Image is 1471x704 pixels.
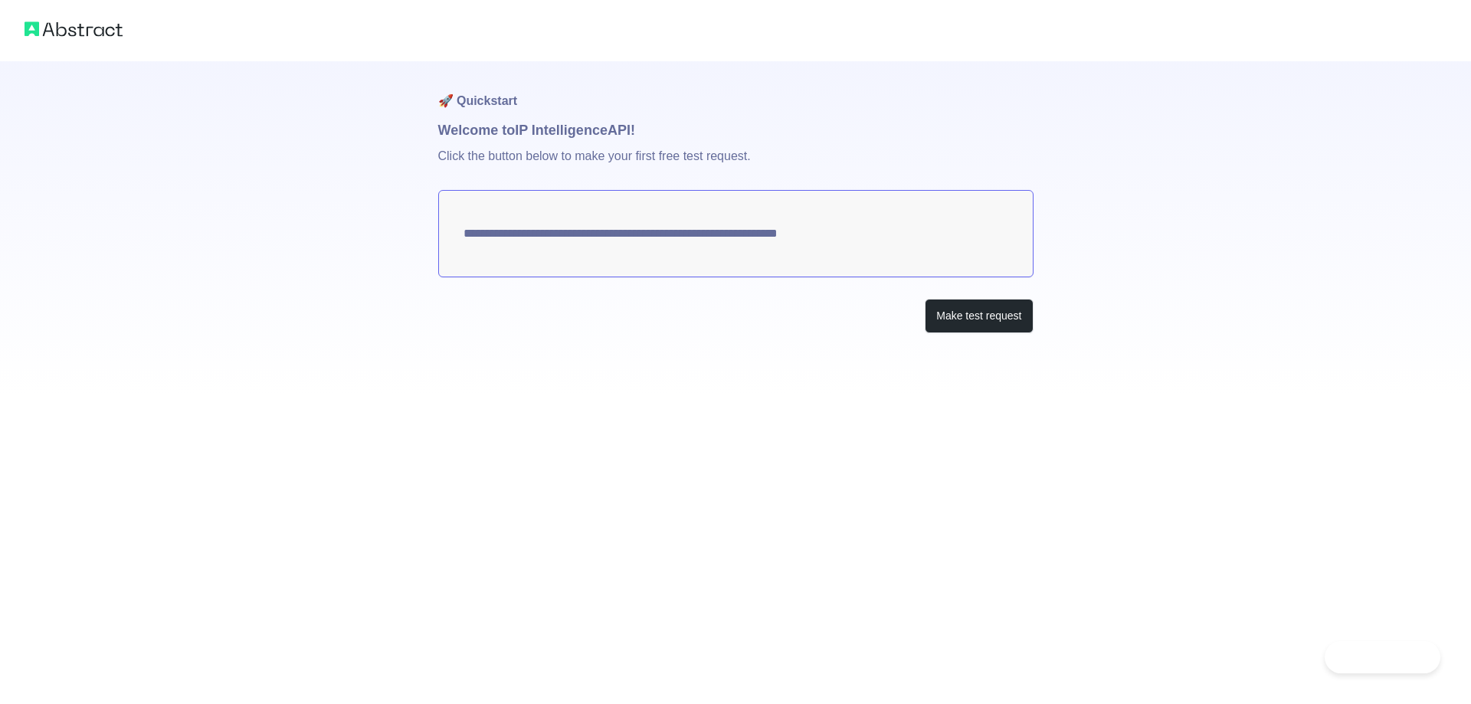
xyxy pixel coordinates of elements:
[438,61,1034,120] h1: 🚀 Quickstart
[1325,641,1440,673] iframe: Toggle Customer Support
[925,299,1033,333] button: Make test request
[25,18,123,40] img: Abstract logo
[438,141,1034,190] p: Click the button below to make your first free test request.
[438,120,1034,141] h1: Welcome to IP Intelligence API!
